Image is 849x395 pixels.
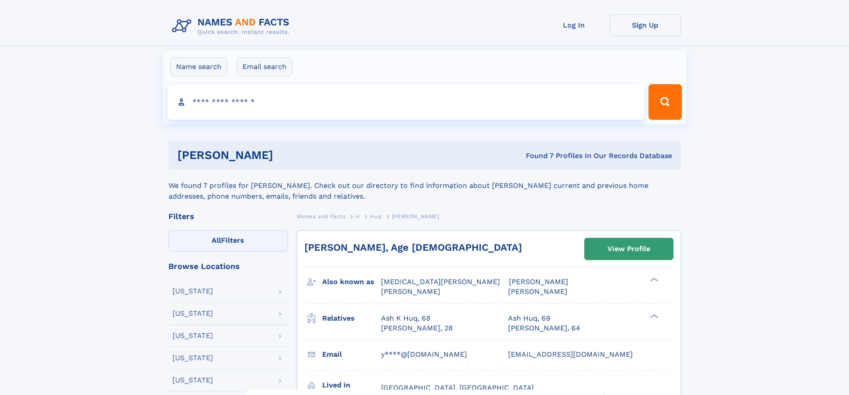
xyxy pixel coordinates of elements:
[585,238,673,260] a: View Profile
[172,310,213,317] div: [US_STATE]
[610,14,681,36] a: Sign Up
[392,213,439,220] span: [PERSON_NAME]
[356,213,360,220] span: H
[508,287,567,296] span: [PERSON_NAME]
[172,377,213,384] div: [US_STATE]
[381,287,440,296] span: [PERSON_NAME]
[508,323,580,333] a: [PERSON_NAME], 64
[648,277,659,283] div: ❯
[170,57,227,76] label: Name search
[168,212,288,220] div: Filters
[168,14,297,38] img: Logo Names and Facts
[172,332,213,339] div: [US_STATE]
[370,211,381,222] a: Huq
[399,151,672,161] div: Found 7 Profiles In Our Records Database
[322,274,381,289] h3: Also known as
[168,84,645,120] input: search input
[381,323,453,333] a: [PERSON_NAME], 28
[381,314,431,323] a: Ash K Huq, 68
[237,57,292,76] label: Email search
[168,262,288,270] div: Browse Locations
[322,378,381,393] h3: Lived in
[177,150,400,161] h1: [PERSON_NAME]
[212,236,221,244] span: All
[648,84,681,120] button: Search Button
[297,211,346,222] a: Names and Facts
[509,277,568,286] span: [PERSON_NAME]
[322,311,381,326] h3: Relatives
[538,14,610,36] a: Log In
[607,239,650,259] div: View Profile
[508,350,633,358] span: [EMAIL_ADDRESS][DOMAIN_NAME]
[172,354,213,362] div: [US_STATE]
[168,170,681,202] div: We found 7 profiles for [PERSON_NAME]. Check out our directory to find information about [PERSON_...
[381,383,534,392] span: [GEOGRAPHIC_DATA], [GEOGRAPHIC_DATA]
[168,230,288,252] label: Filters
[508,314,550,323] a: Ash Huq, 69
[172,288,213,295] div: [US_STATE]
[370,213,381,220] span: Huq
[648,313,659,319] div: ❯
[322,347,381,362] h3: Email
[304,242,522,253] a: [PERSON_NAME], Age [DEMOGRAPHIC_DATA]
[381,277,500,286] span: [MEDICAL_DATA][PERSON_NAME]
[356,211,360,222] a: H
